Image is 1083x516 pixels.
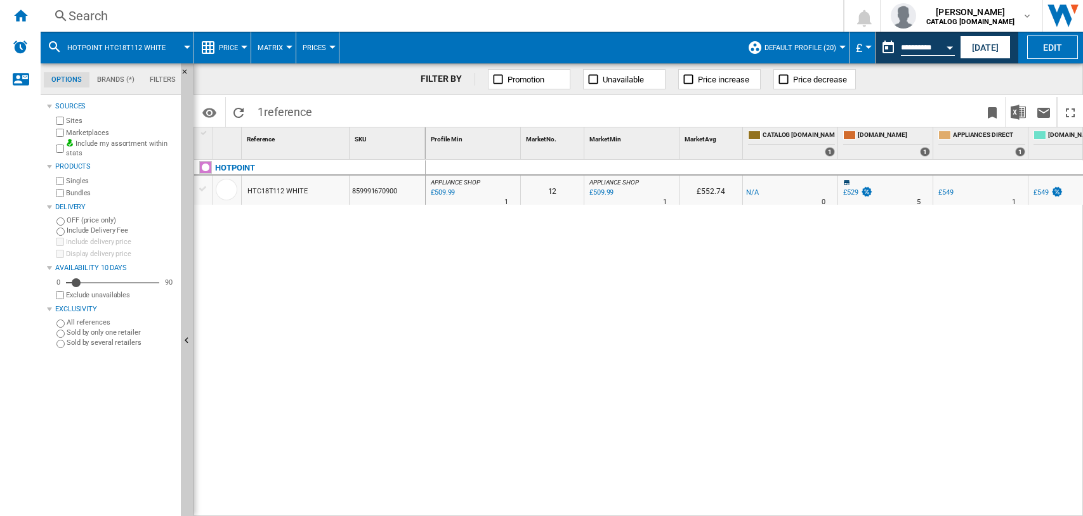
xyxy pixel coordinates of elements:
[421,73,475,86] div: FILTER BY
[793,75,847,84] span: Price decrease
[181,63,196,86] button: Hide
[926,18,1014,26] b: CATALOG [DOMAIN_NAME]
[431,179,480,186] span: APPLIANCE SHOP
[67,328,176,337] label: Sold by only one retailer
[682,127,742,147] div: Market Avg Sort None
[53,278,63,287] div: 0
[1031,97,1056,127] button: Send this report by email
[850,32,876,63] md-menu: Currency
[56,129,64,137] input: Marketplaces
[44,72,89,87] md-tab-item: Options
[431,136,463,143] span: Profile Min
[56,228,65,236] input: Include Delivery Fee
[603,75,644,84] span: Unavailable
[142,72,183,87] md-tab-item: Filters
[926,6,1014,18] span: [PERSON_NAME]
[66,249,176,259] label: Display delivery price
[66,139,74,146] img: mysite-bg-18x18.png
[264,105,312,119] span: reference
[355,136,367,143] span: SKU
[13,39,28,55] img: alerts-logo.svg
[55,263,176,273] div: Availability 10 Days
[56,117,64,125] input: Sites
[56,340,65,348] input: Sold by several retailers
[219,32,244,63] button: Price
[858,131,930,141] span: [DOMAIN_NAME]
[67,44,166,52] span: HOTPOINT HTC18T112 WHITE
[67,216,176,225] label: OFF (price only)
[303,32,332,63] button: Prices
[825,147,835,157] div: 1 offers sold by CATALOG BEKO.UK
[56,217,65,226] input: OFF (price only)
[55,101,176,112] div: Sources
[428,127,520,147] div: Sort None
[938,34,961,57] button: Open calendar
[89,72,142,87] md-tab-item: Brands (*)
[663,196,667,209] div: Delivery Time : 1 day
[773,69,856,89] button: Price decrease
[891,3,916,29] img: profile.jpg
[66,128,176,138] label: Marketplaces
[56,189,64,197] input: Bundles
[583,69,666,89] button: Unavailable
[1027,35,1078,59] button: Edit
[66,139,176,158] label: Include my assortment within stats
[244,127,349,147] div: Sort None
[67,226,176,235] label: Include Delivery Fee
[936,127,1028,159] div: APPLIANCES DIRECT 1 offers sold by APPLIANCES DIRECT
[56,330,65,338] input: Sold by only one retailer
[352,127,425,147] div: SKU Sort None
[587,127,679,147] div: Sort None
[876,32,957,63] div: This report is based on a date in the past.
[56,177,64,185] input: Singles
[822,196,825,209] div: Delivery Time : 0 day
[66,188,176,198] label: Bundles
[678,69,761,89] button: Price increase
[685,136,716,143] span: Market Avg
[66,290,176,300] label: Exclude unavailables
[56,141,64,157] input: Include my assortment within stats
[55,162,176,172] div: Products
[504,196,508,209] div: Delivery Time : 1 day
[66,237,176,247] label: Include delivery price
[55,202,176,212] div: Delivery
[980,97,1005,127] button: Bookmark this report
[953,131,1025,141] span: APPLIANCES DIRECT
[67,32,178,63] button: HOTPOINT HTC18T112 WHITE
[856,41,862,55] span: £
[1051,186,1063,197] img: promotionV3.png
[66,176,176,186] label: Singles
[216,127,241,147] div: Sort None
[746,186,759,199] div: N/A
[960,35,1011,59] button: [DATE]
[226,97,251,127] button: Reload
[589,179,639,186] span: APPLIANCE SHOP
[1058,97,1083,127] button: Maximize
[258,44,283,52] span: Matrix
[428,127,520,147] div: Profile Min Sort None
[765,32,843,63] button: Default profile (20)
[350,176,425,205] div: 859991670900
[841,186,873,199] div: £529
[856,32,869,63] button: £
[843,188,858,197] div: £529
[56,238,64,246] input: Include delivery price
[67,318,176,327] label: All references
[763,131,835,141] span: CATALOG [DOMAIN_NAME]
[69,7,810,25] div: Search
[679,176,742,205] div: £552.74
[698,75,749,84] span: Price increase
[244,127,349,147] div: Reference Sort None
[682,127,742,147] div: Sort None
[938,188,954,197] div: £549
[876,35,901,60] button: md-calendar
[523,127,584,147] div: Market No. Sort None
[1012,196,1016,209] div: Delivery Time : 1 day
[589,136,621,143] span: Market Min
[247,136,275,143] span: Reference
[745,127,837,159] div: CATALOG [DOMAIN_NAME] 1 offers sold by CATALOG BEKO.UK
[251,97,318,124] span: 1
[55,304,176,314] div: Exclusivity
